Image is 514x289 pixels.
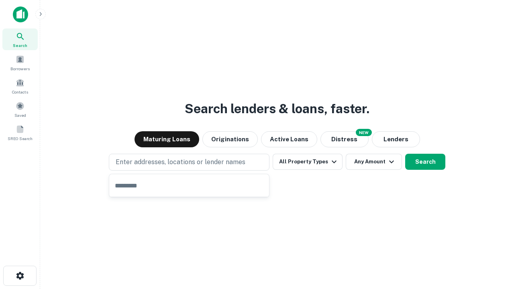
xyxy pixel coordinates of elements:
button: Search [405,154,445,170]
h3: Search lenders & loans, faster. [185,99,369,118]
button: Any Amount [346,154,402,170]
a: Search [2,28,38,50]
button: Active Loans [261,131,317,147]
span: Borrowers [10,65,30,72]
a: SREO Search [2,122,38,143]
div: NEW [356,129,372,136]
span: Contacts [12,89,28,95]
a: Borrowers [2,52,38,73]
span: SREO Search [8,135,33,142]
span: Saved [14,112,26,118]
button: Enter addresses, locations or lender names [109,154,269,171]
button: Lenders [372,131,420,147]
iframe: Chat Widget [474,225,514,263]
span: Search [13,42,27,49]
p: Enter addresses, locations or lender names [116,157,245,167]
img: capitalize-icon.png [13,6,28,22]
a: Contacts [2,75,38,97]
button: Originations [202,131,258,147]
button: All Property Types [273,154,343,170]
a: Saved [2,98,38,120]
button: Maturing Loans [135,131,199,147]
button: Search distressed loans with lien and other non-mortgage details. [320,131,369,147]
